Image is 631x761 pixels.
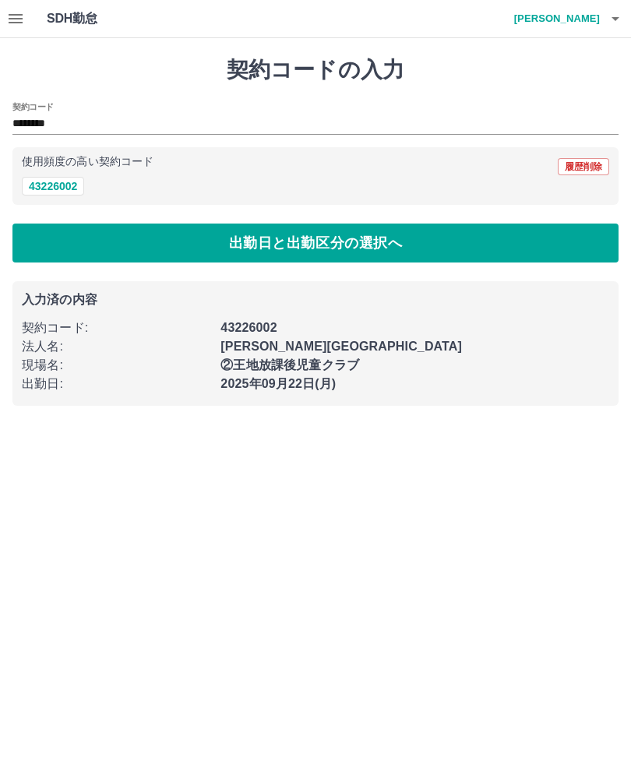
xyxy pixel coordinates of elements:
[22,375,211,393] p: 出勤日 :
[12,100,54,113] h2: 契約コード
[220,358,359,372] b: ②王地放課後児童クラブ
[22,337,211,356] p: 法人名 :
[22,177,84,196] button: 43226002
[220,321,277,334] b: 43226002
[220,377,336,390] b: 2025年09月22日(月)
[22,356,211,375] p: 現場名 :
[558,158,609,175] button: 履歴削除
[12,224,619,262] button: 出勤日と出勤区分の選択へ
[22,319,211,337] p: 契約コード :
[220,340,462,353] b: [PERSON_NAME][GEOGRAPHIC_DATA]
[12,57,619,83] h1: 契約コードの入力
[22,157,153,167] p: 使用頻度の高い契約コード
[22,294,609,306] p: 入力済の内容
